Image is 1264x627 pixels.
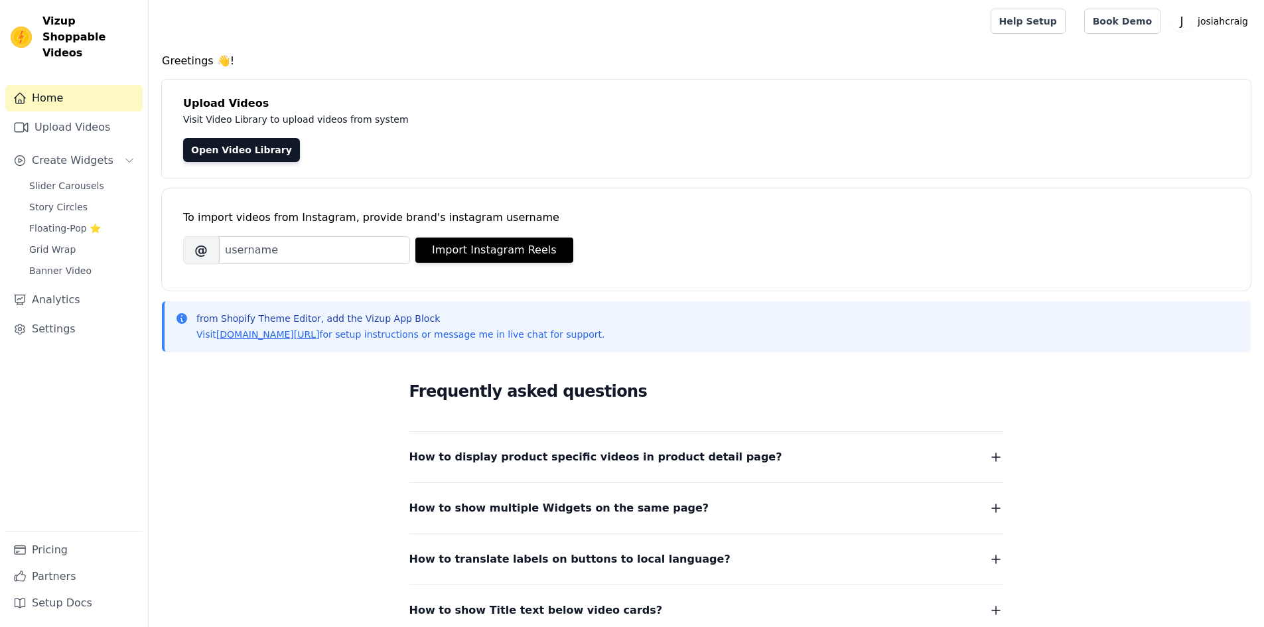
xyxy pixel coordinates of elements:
a: Grid Wrap [21,240,143,259]
p: Visit for setup instructions or message me in live chat for support. [196,328,604,341]
span: @ [183,236,219,264]
button: How to show Title text below video cards? [409,601,1004,620]
span: Vizup Shoppable Videos [42,13,137,61]
button: Import Instagram Reels [415,238,573,263]
a: Book Demo [1084,9,1160,34]
button: Create Widgets [5,147,143,174]
a: Story Circles [21,198,143,216]
span: How to translate labels on buttons to local language? [409,550,731,569]
span: Floating-Pop ⭐ [29,222,101,235]
a: Upload Videos [5,114,143,141]
span: How to display product specific videos in product detail page? [409,448,782,466]
span: Create Widgets [32,153,113,169]
input: username [219,236,410,264]
text: J [1180,15,1184,28]
span: Story Circles [29,200,88,214]
a: Partners [5,563,143,590]
a: Setup Docs [5,590,143,616]
a: Floating-Pop ⭐ [21,219,143,238]
span: Slider Carousels [29,179,104,192]
h2: Frequently asked questions [409,378,1004,405]
a: Slider Carousels [21,176,143,195]
span: Banner Video [29,264,92,277]
button: How to show multiple Widgets on the same page? [409,499,1004,518]
button: How to display product specific videos in product detail page? [409,448,1004,466]
p: Visit Video Library to upload videos from system [183,111,778,127]
span: How to show Title text below video cards? [409,601,663,620]
button: How to translate labels on buttons to local language? [409,550,1004,569]
a: Analytics [5,287,143,313]
a: Help Setup [991,9,1066,34]
a: Open Video Library [183,138,300,162]
h4: Greetings 👋! [162,53,1251,69]
a: Settings [5,316,143,342]
span: How to show multiple Widgets on the same page? [409,499,709,518]
div: To import videos from Instagram, provide brand's instagram username [183,210,1229,226]
p: from Shopify Theme Editor, add the Vizup App Block [196,312,604,325]
a: Banner Video [21,261,143,280]
img: Vizup [11,27,32,48]
p: josiahcraig [1192,9,1253,33]
span: Grid Wrap [29,243,76,256]
button: J josiahcraig [1171,9,1253,33]
h4: Upload Videos [183,96,1229,111]
a: [DOMAIN_NAME][URL] [216,329,320,340]
a: Home [5,85,143,111]
a: Pricing [5,537,143,563]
